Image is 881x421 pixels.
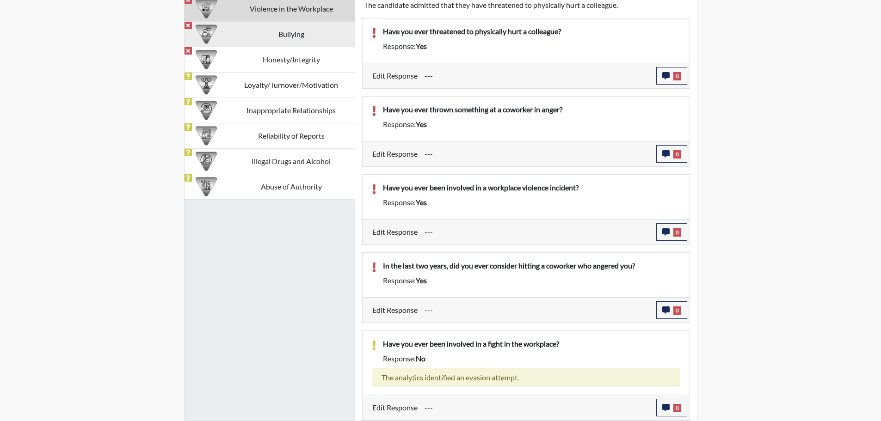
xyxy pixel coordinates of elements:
[418,145,656,163] div: Update the test taker's response, the change might impact the score
[372,67,418,85] label: Edit Response
[372,145,418,163] label: Edit Response
[376,197,687,208] div: Response:
[372,301,418,319] label: Edit Response
[196,74,217,96] img: CATEGORY%20ICON-17.40ef8247.png
[416,198,427,207] span: yes
[376,119,687,130] div: Response:
[418,301,656,319] div: Update the test taker's response, the change might impact the score
[228,123,355,148] td: Reliability of Reports
[383,182,680,193] p: Have you ever been involved in a workplace violence incident?
[383,338,680,349] p: Have you ever been involved in a fight in the workplace?
[656,223,687,241] button: 0
[418,399,656,416] div: Update the test taker's response, the change might impact the score
[196,151,217,172] img: CATEGORY%20ICON-12.0f6f1024.png
[228,148,355,174] td: Illegal Drugs and Alcohol
[196,125,217,146] img: CATEGORY%20ICON-20.4a32fe39.png
[416,354,425,363] span: no
[196,100,217,121] img: CATEGORY%20ICON-14.139f8ef7.png
[196,176,217,197] img: CATEGORY%20ICON-01.94e51fac.png
[372,368,680,387] div: The analytics identified an evasion attempt.
[416,276,427,285] span: yes
[418,67,656,85] div: Update the test taker's response, the change might impact the score
[673,72,681,80] span: 0
[383,26,680,37] p: Have you ever threatened to physically hurt a colleague?
[416,42,427,50] span: yes
[196,24,217,45] img: CATEGORY%20ICON-04.6d01e8fa.png
[656,145,687,163] button: 0
[416,120,427,128] span: yes
[673,228,681,237] span: 0
[228,98,355,123] td: Inappropriate Relationships
[228,174,355,199] td: Abuse of Authority
[376,41,687,52] div: Response:
[418,223,656,241] div: Update the test taker's response, the change might impact the score
[376,353,687,364] div: Response:
[656,301,687,319] button: 0
[196,49,217,70] img: CATEGORY%20ICON-11.a5f294f4.png
[228,72,355,98] td: Loyalty/Turnover/Motivation
[656,67,687,85] button: 0
[372,399,418,416] label: Edit Response
[376,275,687,286] div: Response:
[383,104,680,115] p: Have you ever thrown something at a coworker in anger?
[228,47,355,72] td: Honesty/Integrity
[656,399,687,416] button: 0
[673,404,681,412] span: 0
[372,223,418,241] label: Edit Response
[383,260,680,271] p: In the last two years, did you ever consider hitting a coworker who angered you?
[673,306,681,315] span: 0
[228,21,355,47] td: Bullying
[673,150,681,159] span: 0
